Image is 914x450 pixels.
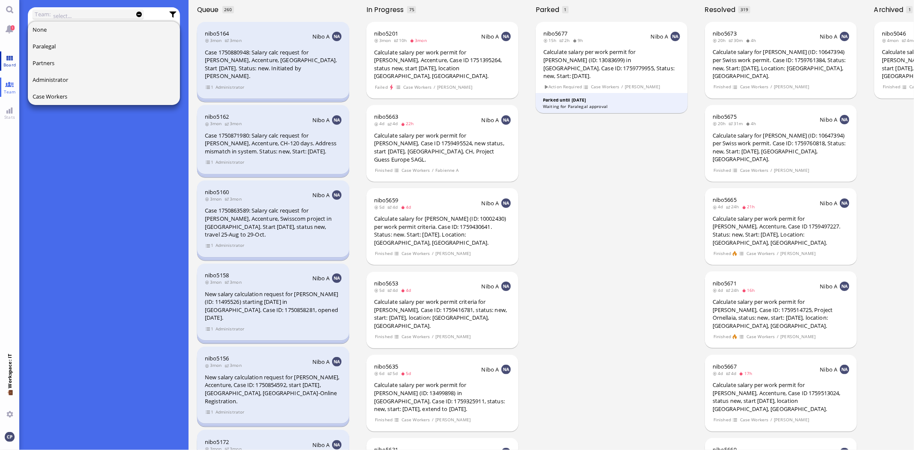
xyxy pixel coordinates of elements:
[374,204,387,210] span: 5d
[713,298,849,330] div: Calculate salary per work permit for [PERSON_NAME], Case ID: 1759514725, Project Ornellaia, statu...
[312,441,330,449] span: Nibo A
[332,115,342,125] img: NA
[435,333,471,340] span: [PERSON_NAME]
[374,120,387,126] span: 4d
[33,42,56,50] span: Paralegal
[205,159,214,166] span: view 1 items
[820,33,838,40] span: Nibo A
[401,287,414,293] span: 4d
[882,30,906,37] a: nibo5046
[713,381,849,413] div: Calculate salary per work permit for [PERSON_NAME], Accenture, Case ID 1759513024, status new, st...
[375,167,393,174] span: Finished
[1,62,18,68] span: Board
[2,89,18,95] span: Team
[28,21,180,38] button: None
[332,440,342,450] img: NA
[205,48,342,80] div: Case 1750880948: Salary calc request for [PERSON_NAME], Accenture, [GEOGRAPHIC_DATA]. Start [DATE...
[205,120,225,126] span: 3mon
[387,204,401,210] span: 4d
[205,279,225,285] span: 3mon
[401,250,430,257] span: Case Workers
[544,83,582,90] span: Action Required
[705,5,739,15] span: Resolved
[482,33,499,40] span: Nibo A
[713,287,726,293] span: 4d
[332,357,342,366] img: NA
[726,370,739,376] span: 4d
[564,6,567,12] span: 1
[770,83,773,90] span: /
[312,274,330,282] span: Nibo A
[225,37,244,43] span: 3mon
[728,37,746,43] span: 30m
[713,48,849,80] div: Calculate salary for [PERSON_NAME] (ID: 10647394) per Swiss work permit. Case ID: 1759761384, Sta...
[840,365,849,374] img: NA
[205,37,225,43] span: 3mon
[770,416,773,423] span: /
[840,198,849,208] img: NA
[713,279,737,287] a: nibo5671
[403,84,432,91] span: Case Workers
[433,84,436,91] span: /
[543,30,567,37] a: nibo5677
[387,287,401,293] span: 4d
[840,115,849,124] img: NA
[28,38,180,55] button: Paralegal
[205,207,342,238] div: Case 1750863589: Salary calc request for [PERSON_NAME], Accenture, Swisscom project in [GEOGRAPHI...
[432,250,434,257] span: /
[374,30,398,37] a: nibo5201
[205,84,214,91] span: view 1 items
[215,84,245,91] span: Administrator
[740,416,769,423] span: Case Workers
[713,196,737,204] a: nibo5665
[409,6,414,12] span: 75
[559,37,572,43] span: 2h
[205,188,229,196] span: nibo5160
[401,333,430,340] span: Case Workers
[726,287,742,293] span: 24h
[205,438,229,446] a: nibo5172
[215,408,245,416] span: Administrator
[205,271,229,279] a: nibo5158
[501,365,511,374] img: NA
[11,25,15,30] span: 1
[435,250,471,257] span: [PERSON_NAME]
[543,97,680,103] div: Parked until [DATE]
[820,282,838,290] span: Nibo A
[375,250,393,257] span: Finished
[651,33,668,40] span: Nibo A
[501,282,511,291] img: NA
[746,333,775,340] span: Case Workers
[713,113,737,120] span: nibo5675
[401,120,417,126] span: 22h
[713,132,849,163] div: Calculate salary for [PERSON_NAME] (ID: 10647394) per Swiss work permit. Case ID: 1759760818, Sta...
[374,196,398,204] a: nibo5659
[375,84,388,91] span: Failed
[374,381,511,413] div: Calculate salary per work permit for [PERSON_NAME] (ID: 13499898) in [GEOGRAPHIC_DATA]. Case ID: ...
[374,113,398,120] a: nibo5663
[820,199,838,207] span: Nibo A
[6,388,13,408] span: 💼 Workspace: IT
[215,325,245,333] span: Administrator
[375,416,393,423] span: Finished
[366,5,407,15] span: In progress
[820,366,838,373] span: Nibo A
[713,167,731,174] span: Finished
[713,363,737,370] span: nibo5667
[746,37,759,43] span: 4h
[28,88,180,105] button: Case Workers
[387,370,401,376] span: 5d
[501,32,511,41] img: NA
[713,333,731,340] span: Finished
[543,37,559,43] span: 15h
[840,282,849,291] img: NA
[224,6,232,12] span: 260
[713,83,731,90] span: Finished
[437,84,473,91] span: [PERSON_NAME]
